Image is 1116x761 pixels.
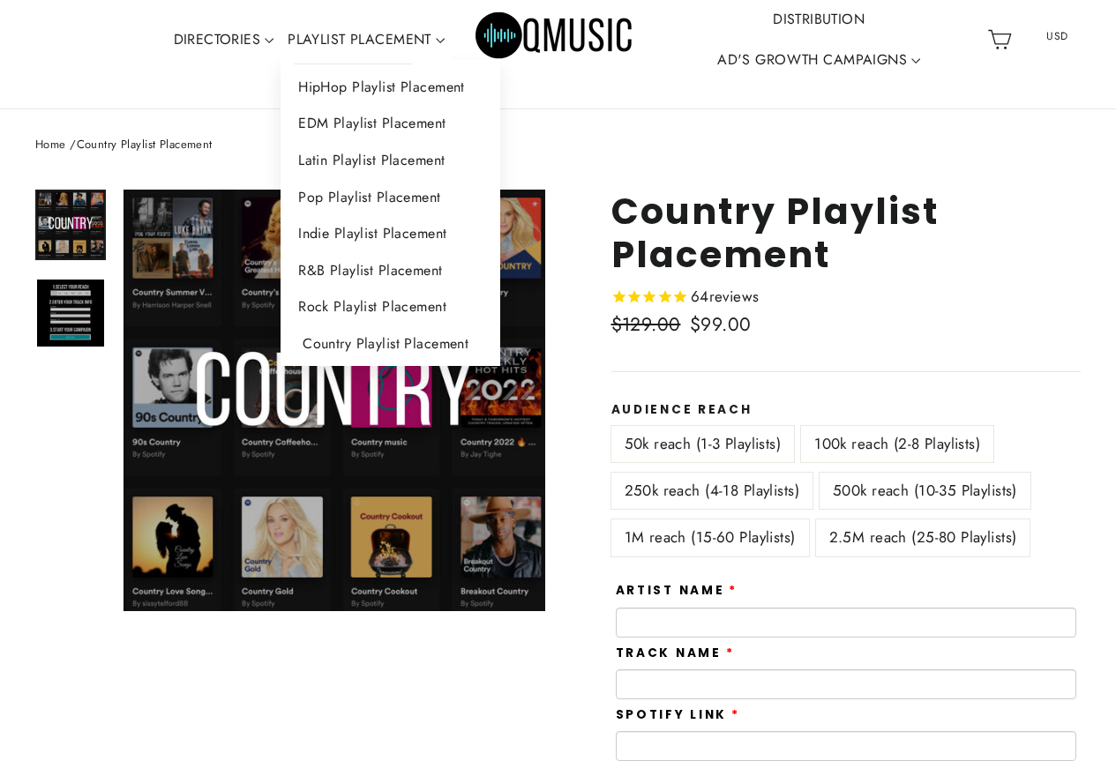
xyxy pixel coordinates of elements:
label: 1M reach (15-60 Playlists) [611,519,809,556]
a: R&B Playlist Placement [281,252,500,289]
a: Home [35,136,66,153]
span: USD [1024,23,1091,49]
span: $99.00 [690,311,752,338]
a: Rock Playlist Placement [281,288,500,325]
h1: Country Playlist Placement [611,190,1082,276]
a: EDM Playlist Placement [281,105,500,142]
span: Rated 4.8 out of 5 stars 64 reviews [611,285,760,310]
label: Track Name [616,646,735,660]
a: HipHop Playlist Placement [281,69,500,106]
span: / [70,136,76,153]
img: Country Playlist Placement [37,280,104,347]
label: 100k reach (2-8 Playlists) [801,426,993,462]
a: Latin Playlist Placement [281,142,500,179]
span: 64 reviews [691,286,760,307]
label: 2.5M reach (25-80 Playlists) [816,519,1030,556]
a: Indie Playlist Placement [281,215,500,252]
label: 500k reach (10-35 Playlists) [820,473,1030,509]
img: Country Playlist Placement [37,191,104,258]
label: Spotify Link [616,708,740,722]
a: Country Playlist Placement [281,325,500,362]
label: 50k reach (1-3 Playlists) [611,426,795,462]
a: Pop Playlist Placement [281,179,500,216]
nav: breadcrumbs [35,136,1081,154]
label: Audience Reach [611,403,1082,417]
span: reviews [709,286,760,307]
label: 250k reach (4-18 Playlists) [611,473,813,509]
span: $129.00 [611,311,681,338]
a: AD'S GROWTH CAMPAIGNS [710,40,927,80]
a: DIRECTORIES [167,19,281,60]
a: PLAYLIST PLACEMENT [281,19,452,60]
label: Artist Name [616,584,738,598]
